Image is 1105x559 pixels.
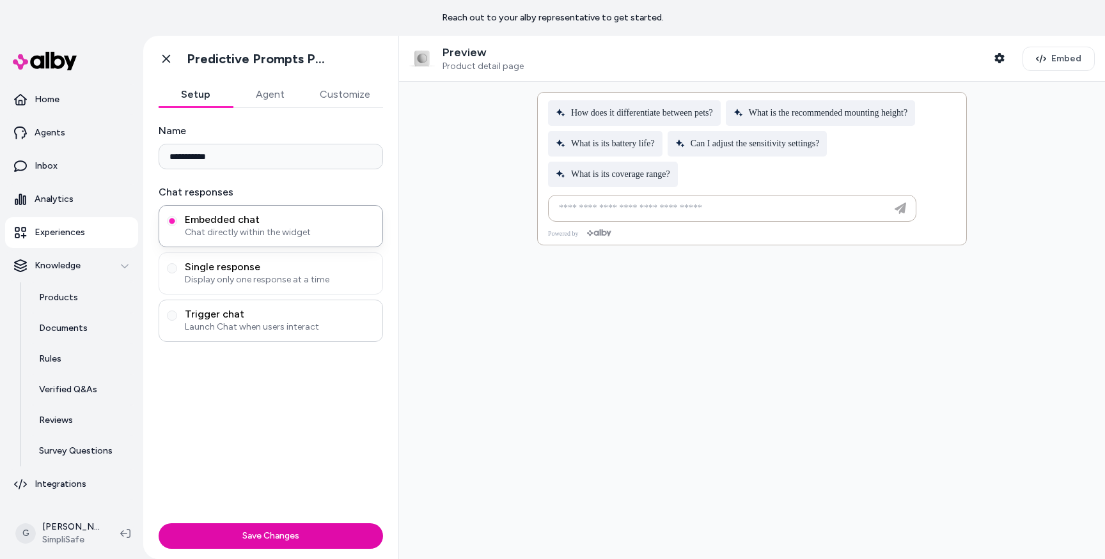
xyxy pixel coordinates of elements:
span: SimpliSafe [42,533,100,546]
span: Chat directly within the widget [185,226,375,239]
a: Survey Questions [26,436,138,466]
p: Documents [39,322,88,335]
span: Embedded chat [185,213,375,226]
button: Setup [159,82,233,107]
span: Product detail page [443,61,524,72]
p: Inbox [35,160,58,172]
p: [PERSON_NAME] [42,521,100,533]
img: alby Logo [13,52,77,70]
p: Agents [35,126,65,139]
p: Reach out to your alby representative to get started. [442,11,664,24]
button: Embed [1023,47,1095,71]
label: Chat responses [159,185,383,200]
a: Inbox [5,151,138,181]
span: Trigger chat [185,308,375,321]
a: Experiences [5,217,138,248]
span: Single response [185,261,375,273]
span: Display only one response at a time [185,273,375,286]
a: Products [26,282,138,313]
img: Motion Sensor Gen 2 [409,46,435,72]
p: Reviews [39,414,73,427]
h1: Predictive Prompts PDP [187,51,331,67]
a: Integrations [5,469,138,500]
a: Analytics [5,184,138,215]
a: Rules [26,344,138,374]
span: G [15,523,36,544]
p: Rules [39,353,61,365]
p: Experiences [35,226,85,239]
a: Agents [5,118,138,148]
button: Trigger chatLaunch Chat when users interact [167,310,177,321]
button: Customize [307,82,383,107]
p: Verified Q&As [39,383,97,396]
a: Documents [26,313,138,344]
button: Agent [233,82,307,107]
button: Embedded chatChat directly within the widget [167,216,177,226]
span: Embed [1051,52,1081,65]
a: Reviews [26,405,138,436]
button: Save Changes [159,523,383,549]
span: Launch Chat when users interact [185,321,375,333]
a: Home [5,84,138,115]
label: Name [159,123,383,139]
p: Knowledge [35,259,81,272]
a: Verified Q&As [26,374,138,405]
button: Knowledge [5,250,138,281]
p: Preview [443,45,524,60]
p: Products [39,291,78,304]
p: Analytics [35,193,74,206]
p: Survey Questions [39,445,113,457]
button: G[PERSON_NAME]SimpliSafe [8,513,110,554]
p: Integrations [35,478,86,491]
button: Single responseDisplay only one response at a time [167,263,177,273]
p: Home [35,93,59,106]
